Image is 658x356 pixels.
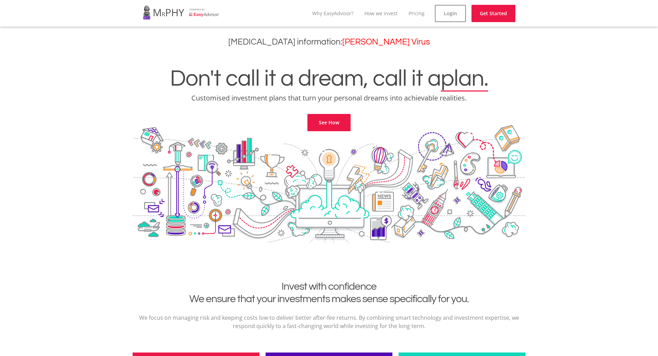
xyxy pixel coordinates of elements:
a: Pricing [409,10,425,17]
h1: Don't call it a dream, call it a [5,67,653,90]
a: [PERSON_NAME] Virus [342,38,430,46]
span: plan. [441,67,488,90]
h3: [MEDICAL_DATA] information: [5,37,653,47]
p: We focus on managing risk and keeping costs low to deliver better after-fee returns. By combining... [137,314,521,330]
a: Login [435,5,466,22]
a: Get Started [471,5,515,22]
a: See How [307,114,351,131]
p: Customised investment plans that turn your personal dreams into achievable realities. [5,93,653,103]
a: Why EasyAdvisor? [312,10,353,17]
a: How we invest [364,10,398,17]
h2: Invest with confidence We ensure that your investments makes sense specifically for you. [137,280,521,305]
